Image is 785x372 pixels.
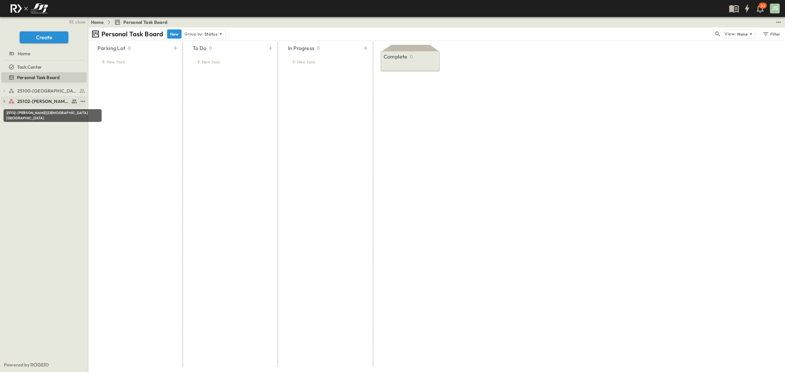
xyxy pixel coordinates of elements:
[79,97,87,105] button: test
[1,72,87,83] div: Personal Task Boardtest
[9,86,85,95] a: 25100-Vanguard Prep School
[8,2,50,15] img: c8d7d1ed905e502e8f77bf7063faec64e13b34fdb1f2bdd94b0e311fc34f8000.png
[17,98,69,105] span: 25102-Christ The Redeemer Anglican Church
[101,29,163,39] p: Personal Task Board
[75,19,85,25] span: close
[1,62,85,72] a: Task Center
[1,49,85,58] a: Home
[91,19,104,25] a: Home
[410,53,413,60] p: 0
[17,64,42,70] span: Task Center
[97,57,172,66] div: New task
[4,109,102,122] div: 25102-[PERSON_NAME][DEMOGRAPHIC_DATA][GEOGRAPHIC_DATA]
[128,45,131,51] p: 0
[209,45,212,51] p: 0
[1,96,87,107] div: 25102-Christ The Redeemer Anglican Churchtest
[18,50,30,57] span: Home
[193,57,267,66] div: New task
[17,74,60,81] span: Personal Task Board
[114,19,167,25] a: Personal Task Board
[17,88,77,94] span: 25100-Vanguard Prep School
[9,97,78,106] a: 25102-Christ The Redeemer Anglican Church
[775,18,782,26] button: test
[184,31,203,37] p: Group by:
[770,4,780,13] div: JS
[204,31,218,37] p: Status
[193,44,206,52] p: To Do
[760,3,765,8] p: 30
[91,19,171,25] nav: breadcrumbs
[760,29,782,39] button: Filter
[66,17,87,26] button: close
[288,57,362,66] div: New task
[123,19,167,25] span: Personal Task Board
[167,29,182,39] button: New
[769,3,780,14] button: JS
[317,45,320,51] p: 0
[1,73,85,82] a: Personal Task Board
[20,31,68,43] button: Create
[1,86,87,96] div: 25100-Vanguard Prep Schooltest
[384,53,407,60] p: Complete
[97,44,125,52] p: Parking Lot
[288,44,314,52] p: In Progress
[762,30,781,38] div: Filter
[724,30,736,38] p: View:
[737,31,748,37] p: None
